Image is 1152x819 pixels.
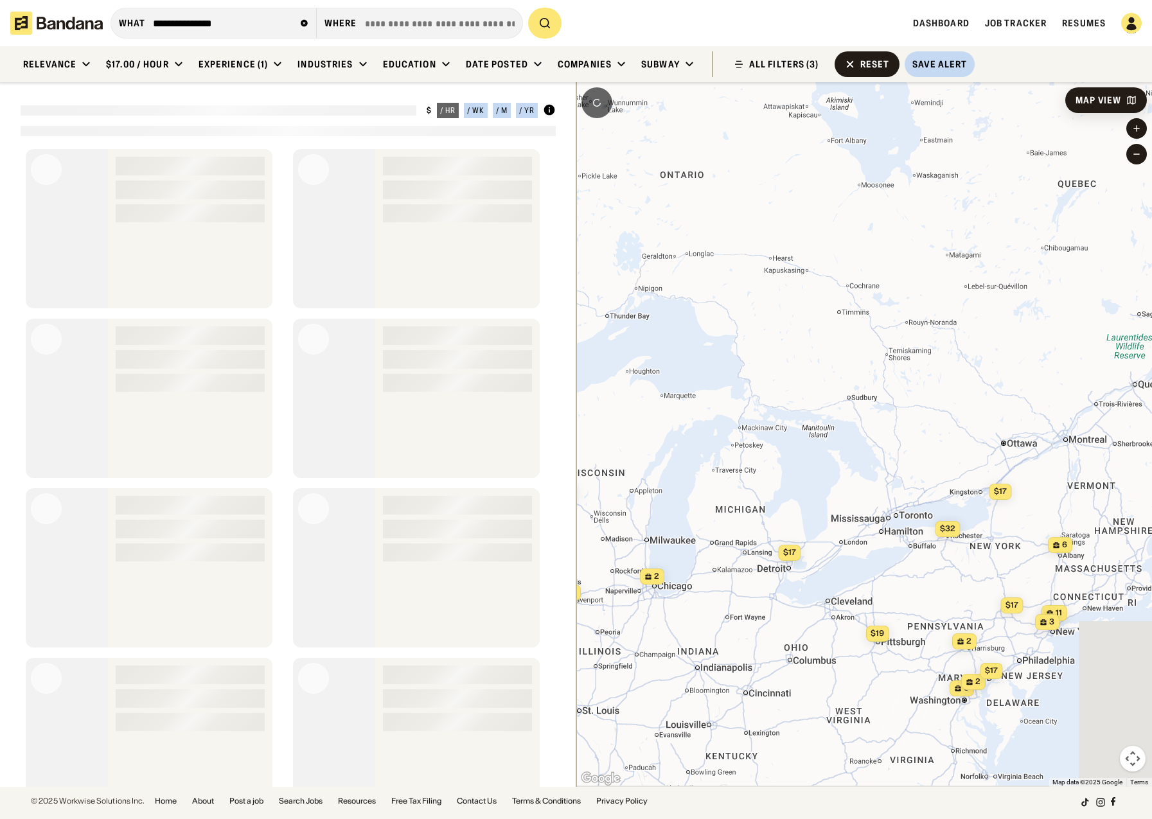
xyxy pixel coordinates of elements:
a: Home [155,797,177,805]
div: $ [427,105,432,116]
span: 2 [975,676,980,687]
span: 6 [1062,540,1067,550]
div: © 2025 Workwise Solutions Inc. [31,797,145,805]
a: Resources [338,797,376,805]
div: ALL FILTERS (3) [749,60,819,69]
span: $17 [1005,600,1018,610]
div: Industries [297,58,353,70]
div: / yr [519,107,535,114]
span: 3 [1049,617,1054,628]
a: Dashboard [913,17,970,29]
a: Terms (opens in new tab) [1130,779,1148,786]
div: Experience (1) [199,58,269,70]
div: / hr [440,107,456,114]
div: what [119,17,145,29]
div: Reset [860,60,890,69]
div: Companies [558,58,612,70]
div: Where [324,17,357,29]
div: Subway [641,58,680,70]
button: Map camera controls [1120,746,1146,771]
span: $17 [984,665,997,675]
div: Save Alert [912,58,967,70]
a: Free Tax Filing [391,797,441,805]
a: Contact Us [457,797,497,805]
span: $17 [993,486,1006,496]
span: $32 [939,524,955,533]
div: Date Posted [466,58,528,70]
img: Google [580,770,622,787]
a: Search Jobs [279,797,323,805]
span: $17 [783,547,795,557]
div: Education [383,58,436,70]
div: $17.00 / hour [106,58,169,70]
span: $19 [871,628,884,638]
span: 6 [964,683,969,694]
a: Open this area in Google Maps (opens a new window) [580,770,622,787]
div: grid [21,144,555,787]
span: 11 [1056,608,1062,619]
a: About [192,797,214,805]
span: 2 [966,636,971,647]
div: / wk [467,107,484,114]
span: Map data ©2025 Google [1052,779,1122,786]
div: Map View [1076,96,1121,105]
a: Job Tracker [985,17,1047,29]
a: Privacy Policy [596,797,648,805]
div: Relevance [23,58,76,70]
img: Bandana logotype [10,12,103,35]
div: / m [496,107,508,114]
a: Terms & Conditions [512,797,581,805]
span: 2 [654,571,659,582]
a: Post a job [229,797,263,805]
a: Resumes [1062,17,1106,29]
